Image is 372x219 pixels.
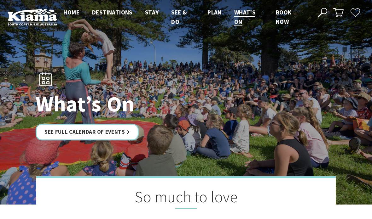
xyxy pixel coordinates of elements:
[36,124,139,140] a: See Full Calendar of Events
[68,188,304,209] h2: So much to love
[36,92,214,116] h1: What’s On
[276,8,292,25] span: Book now
[57,8,310,27] nav: Main Menu
[92,8,132,16] span: Destinations
[8,8,57,25] img: Kiama Logo
[234,8,255,25] span: What’s On
[63,8,79,16] span: Home
[207,8,222,16] span: Plan
[145,8,159,16] span: Stay
[171,8,187,25] span: See & Do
